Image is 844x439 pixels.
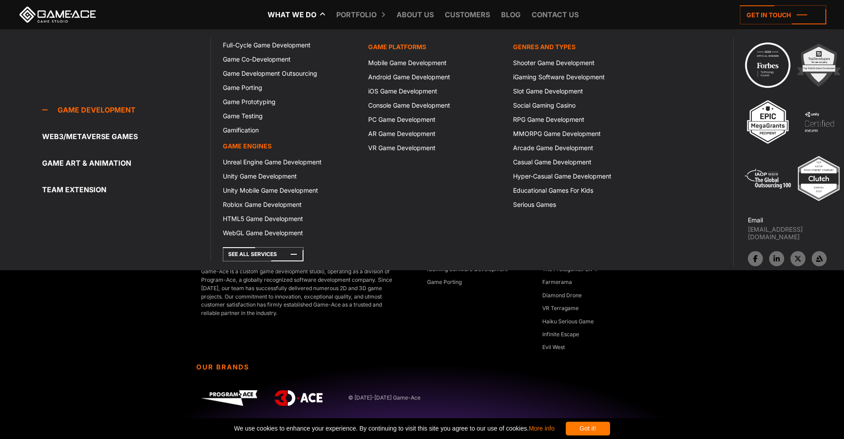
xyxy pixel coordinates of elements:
span: We use cookies to enhance your experience. By continuing to visit this site you agree to our use ... [234,422,554,435]
a: Casual Game Development [508,155,653,169]
a: Console Game Development [363,98,508,113]
a: Web3/Metaverse Games [42,128,210,145]
a: PC Game Development [363,113,508,127]
a: Get in touch [740,5,826,24]
a: AR Game Development [363,127,508,141]
a: VR Terragame [542,304,579,313]
a: Social Gaming Casino [508,98,653,113]
img: 5 [743,154,792,203]
a: Android Game Development [363,70,508,84]
a: Game Porting [218,81,362,95]
img: Top ar vr development company gaming 2025 game ace [794,154,843,203]
img: Program-Ace [201,390,257,406]
a: Unity Mobile Game Development [218,183,362,198]
div: Got it! [566,422,610,435]
a: HTML5 Game Development [218,212,362,226]
img: 3D-Ace [275,390,323,406]
a: Game Co-Development [218,52,362,66]
a: Serious Games [508,198,653,212]
a: MMORPG Game Development [508,127,653,141]
a: iOS Game Development [363,84,508,98]
a: Game platforms [363,38,508,56]
a: Farmerama [542,278,572,287]
a: Haiku Serious Game [542,318,594,326]
a: Roblox Game Development [218,198,362,212]
a: Game Development Outsourcing [218,66,362,81]
a: [EMAIL_ADDRESS][DOMAIN_NAME] [748,225,844,241]
a: WebGL Game Development [218,226,362,240]
a: Game Prototyping [218,95,362,109]
strong: Email [748,216,763,224]
a: Infinite Escape [542,330,579,339]
p: Game-Ace is a custom game development studio, operating as a division of Program-Ace, a globally ... [201,268,397,318]
a: See All Services [223,247,303,261]
a: More info [529,425,554,432]
a: iGaming Software Development [508,70,653,84]
a: Game development [42,101,210,119]
a: Diamond Drone [542,291,582,300]
a: Gamification [218,123,362,137]
a: Unreal Engine Game Development [218,155,362,169]
a: Shooter Game Development [508,56,653,70]
a: Slot Game Development [508,84,653,98]
a: Unity Game Development [218,169,362,183]
a: Team Extension [42,181,210,198]
a: Arcade Game Development [508,141,653,155]
a: Mobile Game Development [363,56,508,70]
strong: Our Brands [196,363,417,372]
a: Hyper-Casual Game Development [508,169,653,183]
a: Game Engines [218,137,362,155]
a: Educational Games For Kids [508,183,653,198]
img: 3 [743,97,792,146]
a: RPG Game Development [508,113,653,127]
a: VR Game Development [363,141,508,155]
img: 2 [794,41,843,89]
a: Full-Cycle Game Development [218,38,362,52]
a: Genres and Types [508,38,653,56]
a: Game Porting [427,278,462,287]
img: Technology council badge program ace 2025 game ace [743,41,792,89]
a: Game Art & Animation [42,154,210,172]
a: Evil West [542,343,565,352]
img: 4 [795,97,844,146]
a: Game Testing [218,109,362,123]
span: © [DATE]-[DATE] Game-Ace [348,394,412,402]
